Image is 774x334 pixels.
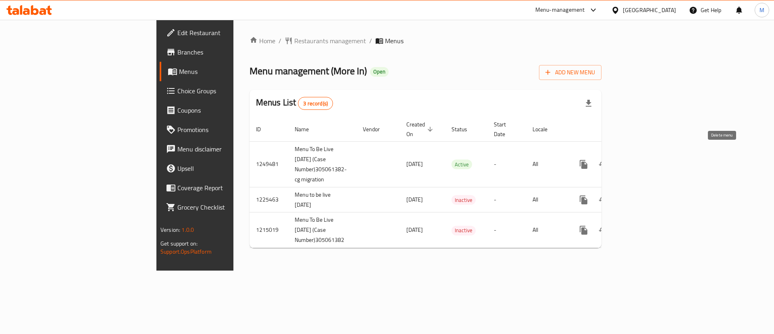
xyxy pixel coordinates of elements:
[593,155,613,174] button: Change Status
[160,159,286,178] a: Upsell
[295,124,319,134] span: Name
[177,144,279,154] span: Menu disclaimer
[535,5,585,15] div: Menu-management
[250,62,367,80] span: Menu management ( More In )
[406,225,423,235] span: [DATE]
[487,141,526,187] td: -
[298,97,333,110] div: Total records count
[451,226,476,235] span: Inactive
[568,117,658,142] th: Actions
[160,178,286,197] a: Coverage Report
[177,86,279,96] span: Choice Groups
[451,160,472,169] div: Active
[451,160,472,169] span: Active
[160,246,212,257] a: Support.OpsPlatform
[363,124,390,134] span: Vendor
[250,36,601,46] nav: breadcrumb
[160,225,180,235] span: Version:
[370,67,389,77] div: Open
[177,164,279,173] span: Upsell
[288,212,356,248] td: Menu To Be Live [DATE] (Case Number)305061382
[294,36,366,46] span: Restaurants management
[288,187,356,212] td: Menu to be live [DATE]
[160,42,286,62] a: Branches
[370,68,389,75] span: Open
[160,120,286,139] a: Promotions
[487,212,526,248] td: -
[623,6,676,15] div: [GEOGRAPHIC_DATA]
[181,225,194,235] span: 1.0.0
[451,195,476,205] span: Inactive
[539,65,601,80] button: Add New Menu
[179,67,279,76] span: Menus
[574,221,593,240] button: more
[256,124,271,134] span: ID
[385,36,404,46] span: Menus
[574,190,593,210] button: more
[406,159,423,169] span: [DATE]
[593,221,613,240] button: Change Status
[160,23,286,42] a: Edit Restaurant
[526,187,568,212] td: All
[177,28,279,38] span: Edit Restaurant
[593,190,613,210] button: Change Status
[177,202,279,212] span: Grocery Checklist
[533,124,558,134] span: Locale
[160,238,198,249] span: Get support on:
[177,183,279,193] span: Coverage Report
[369,36,372,46] li: /
[177,125,279,134] span: Promotions
[250,117,658,248] table: enhanced table
[160,101,286,120] a: Coupons
[160,139,286,159] a: Menu disclaimer
[160,197,286,217] a: Grocery Checklist
[298,100,333,107] span: 3 record(s)
[160,62,286,81] a: Menus
[406,120,435,139] span: Created On
[160,81,286,101] a: Choice Groups
[579,94,598,113] div: Export file
[526,212,568,248] td: All
[406,194,423,205] span: [DATE]
[451,124,478,134] span: Status
[487,187,526,212] td: -
[494,120,516,139] span: Start Date
[285,36,366,46] a: Restaurants management
[288,141,356,187] td: Menu To Be Live [DATE] (Case Number)305061382-cg migration
[759,6,764,15] span: M
[256,97,333,110] h2: Menus List
[177,47,279,57] span: Branches
[574,155,593,174] button: more
[545,67,595,78] span: Add New Menu
[177,105,279,115] span: Coupons
[526,141,568,187] td: All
